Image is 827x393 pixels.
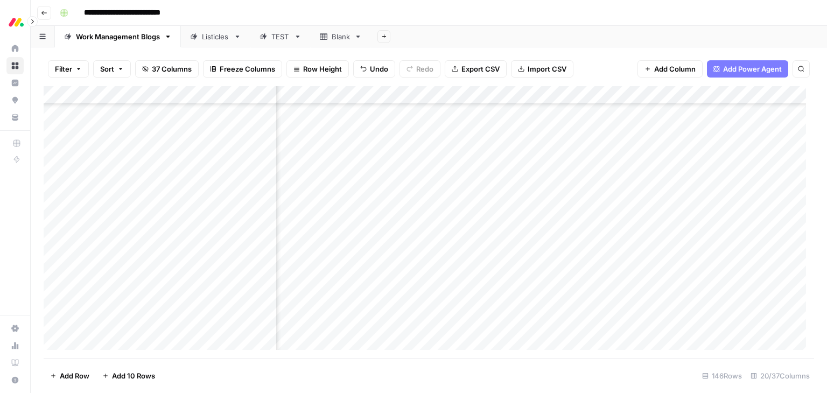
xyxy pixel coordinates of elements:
button: Add 10 Rows [96,367,162,384]
span: Add Column [654,64,696,74]
a: Home [6,40,24,57]
button: Add Row [44,367,96,384]
button: 37 Columns [135,60,199,78]
div: Listicles [202,31,229,42]
a: TEST [250,26,311,47]
span: 37 Columns [152,64,192,74]
button: Redo [400,60,440,78]
a: Opportunities [6,92,24,109]
span: Add Power Agent [723,64,782,74]
span: Undo [370,64,388,74]
a: Insights [6,74,24,92]
span: Row Height [303,64,342,74]
span: Add 10 Rows [112,370,155,381]
a: Settings [6,320,24,337]
button: Undo [353,60,395,78]
span: Import CSV [528,64,566,74]
div: 20/37 Columns [746,367,814,384]
button: Sort [93,60,131,78]
span: Sort [100,64,114,74]
div: Work Management Blogs [76,31,160,42]
div: 146 Rows [698,367,746,384]
span: Add Row [60,370,89,381]
a: Work Management Blogs [55,26,181,47]
a: Blank [311,26,371,47]
button: Add Column [637,60,703,78]
button: Help + Support [6,371,24,389]
span: Freeze Columns [220,64,275,74]
button: Workspace: Monday.com [6,9,24,36]
span: Filter [55,64,72,74]
div: TEST [271,31,290,42]
div: Blank [332,31,350,42]
button: Add Power Agent [707,60,788,78]
a: Learning Hub [6,354,24,371]
a: Your Data [6,109,24,126]
button: Freeze Columns [203,60,282,78]
a: Usage [6,337,24,354]
span: Export CSV [461,64,500,74]
a: Listicles [181,26,250,47]
button: Filter [48,60,89,78]
button: Row Height [286,60,349,78]
img: Monday.com Logo [6,12,26,32]
a: Browse [6,57,24,74]
button: Export CSV [445,60,507,78]
span: Redo [416,64,433,74]
button: Import CSV [511,60,573,78]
